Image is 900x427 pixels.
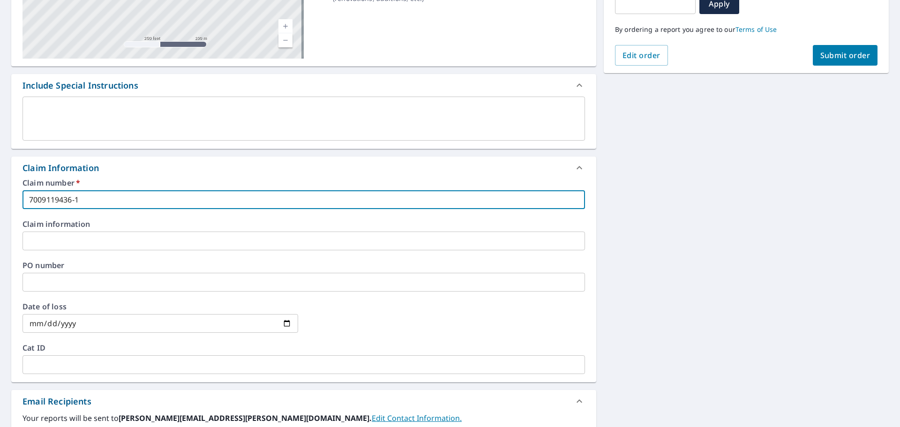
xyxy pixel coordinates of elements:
label: Date of loss [22,303,298,310]
div: Claim Information [22,162,99,174]
span: Edit order [622,50,660,60]
button: Edit order [615,45,668,66]
b: [PERSON_NAME][EMAIL_ADDRESS][PERSON_NAME][DOMAIN_NAME]. [119,413,372,423]
div: Include Special Instructions [11,74,596,97]
a: Current Level 17, Zoom Out [278,33,292,47]
div: Include Special Instructions [22,79,138,92]
label: PO number [22,262,585,269]
label: Claim number [22,179,585,187]
div: Email Recipients [11,390,596,412]
button: Submit order [813,45,878,66]
label: Cat ID [22,344,585,352]
div: Email Recipients [22,395,91,408]
a: Current Level 17, Zoom In [278,19,292,33]
label: Your reports will be sent to [22,412,585,424]
a: EditContactInfo [372,413,462,423]
a: Terms of Use [735,25,777,34]
span: Submit order [820,50,870,60]
p: By ordering a report you agree to our [615,25,877,34]
div: Claim Information [11,157,596,179]
label: Claim information [22,220,585,228]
